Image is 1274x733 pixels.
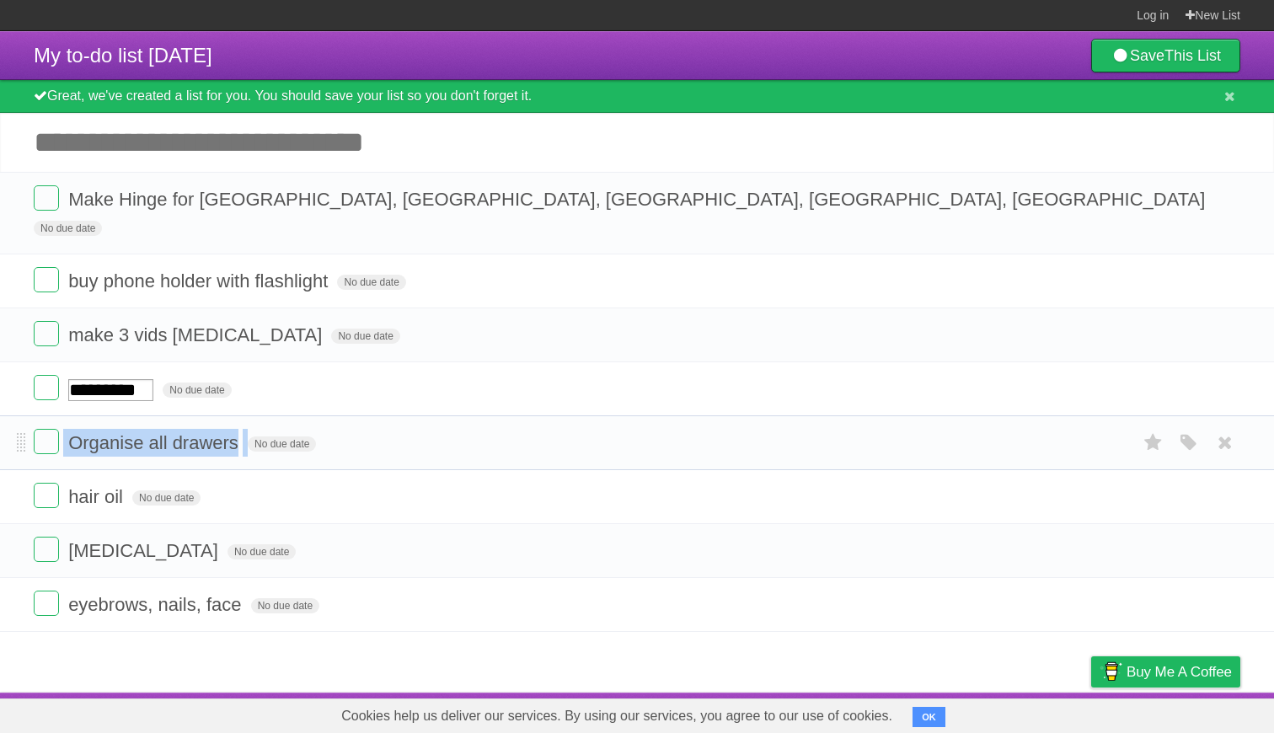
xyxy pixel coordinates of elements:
[68,540,222,561] span: [MEDICAL_DATA]
[34,591,59,616] label: Done
[227,544,296,559] span: No due date
[331,329,399,344] span: No due date
[68,324,326,345] span: make 3 vids [MEDICAL_DATA]
[34,321,59,346] label: Done
[251,598,319,613] span: No due date
[324,699,909,733] span: Cookies help us deliver our services. By using our services, you agree to our use of cookies.
[1069,697,1113,729] a: Privacy
[337,275,405,290] span: No due date
[34,537,59,562] label: Done
[68,594,245,615] span: eyebrows, nails, face
[34,221,102,236] span: No due date
[68,270,332,292] span: buy phone holder with flashlight
[1164,47,1221,64] b: This List
[1134,697,1240,729] a: Suggest a feature
[132,490,201,506] span: No due date
[34,429,59,454] label: Done
[1137,429,1170,457] label: Star task
[1100,657,1122,686] img: Buy me a coffee
[163,383,231,398] span: No due date
[867,697,902,729] a: About
[923,697,991,729] a: Developers
[248,436,316,452] span: No due date
[1091,656,1240,688] a: Buy me a coffee
[34,267,59,292] label: Done
[1091,39,1240,72] a: SaveThis List
[68,189,1209,210] span: Make Hinge for [GEOGRAPHIC_DATA], [GEOGRAPHIC_DATA], [GEOGRAPHIC_DATA], [GEOGRAPHIC_DATA], [GEOGR...
[34,185,59,211] label: Done
[68,486,127,507] span: hair oil
[1127,657,1232,687] span: Buy me a coffee
[34,44,212,67] span: My to-do list [DATE]
[34,483,59,508] label: Done
[68,432,243,453] span: Organise all drawers
[913,707,945,727] button: OK
[1012,697,1049,729] a: Terms
[34,375,59,400] label: Done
